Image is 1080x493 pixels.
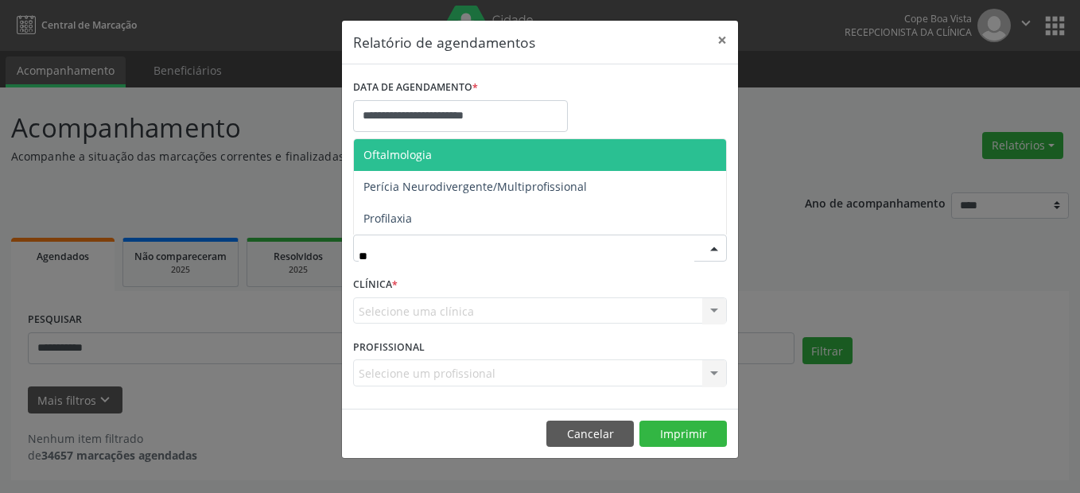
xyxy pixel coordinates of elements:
span: Oftalmologia [363,147,432,162]
label: DATA DE AGENDAMENTO [353,76,478,100]
span: Profilaxia [363,211,412,226]
h5: Relatório de agendamentos [353,32,535,52]
label: CLÍNICA [353,273,398,297]
button: Imprimir [639,421,727,448]
button: Close [706,21,738,60]
button: Cancelar [546,421,634,448]
span: Perícia Neurodivergente/Multiprofissional [363,179,587,194]
label: PROFISSIONAL [353,335,425,359]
